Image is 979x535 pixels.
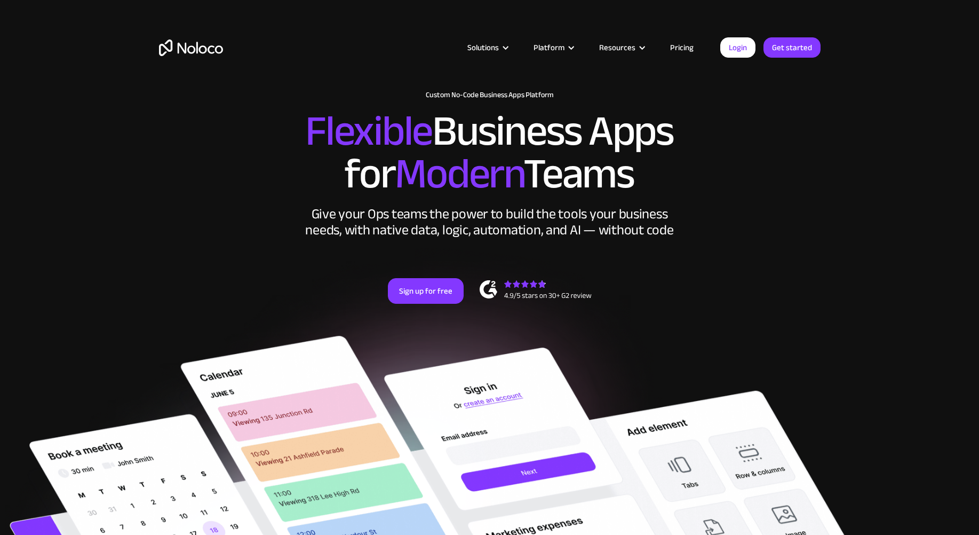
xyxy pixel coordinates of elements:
[534,41,564,54] div: Platform
[520,41,586,54] div: Platform
[303,206,676,238] div: Give your Ops teams the power to build the tools your business needs, with native data, logic, au...
[159,110,821,195] h2: Business Apps for Teams
[159,40,223,56] a: home
[763,37,821,58] a: Get started
[467,41,499,54] div: Solutions
[388,278,464,304] a: Sign up for free
[395,134,523,214] span: Modern
[305,91,432,171] span: Flexible
[599,41,635,54] div: Resources
[720,37,755,58] a: Login
[454,41,520,54] div: Solutions
[657,41,707,54] a: Pricing
[586,41,657,54] div: Resources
